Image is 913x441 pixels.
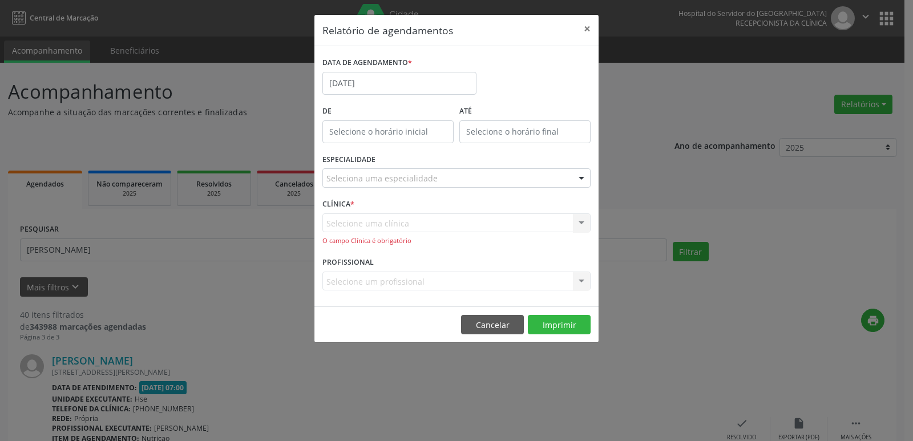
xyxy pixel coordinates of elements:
[322,196,354,213] label: CLÍNICA
[322,103,454,120] label: De
[322,54,412,72] label: DATA DE AGENDAMENTO
[326,172,438,184] span: Seleciona uma especialidade
[459,120,591,143] input: Selecione o horário final
[322,72,476,95] input: Selecione uma data ou intervalo
[322,254,374,272] label: PROFISSIONAL
[322,23,453,38] h5: Relatório de agendamentos
[576,15,599,43] button: Close
[322,151,375,169] label: ESPECIALIDADE
[461,315,524,334] button: Cancelar
[459,103,591,120] label: ATÉ
[322,236,591,246] div: O campo Clínica é obrigatório
[528,315,591,334] button: Imprimir
[322,120,454,143] input: Selecione o horário inicial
